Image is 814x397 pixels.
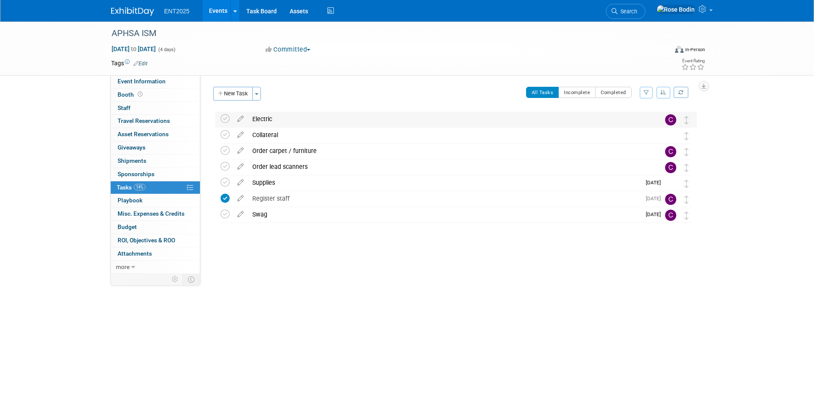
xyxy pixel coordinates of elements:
span: [DATE] [646,180,665,186]
a: Booth [111,89,200,101]
i: Move task [684,132,689,140]
a: Asset Reservations [111,128,200,141]
a: Event Information [111,75,200,88]
span: [DATE] [646,195,665,202]
img: Colleen Mueller [665,162,676,173]
a: Edit [133,61,148,67]
div: Collateral [248,128,648,142]
span: Booth [118,91,144,98]
a: edit [233,179,248,186]
div: Swag [248,207,641,222]
div: APHSA ISM [109,26,655,41]
a: ROI, Objectives & ROO [111,234,200,247]
a: Budget [111,221,200,234]
img: Colleen Mueller [665,210,676,221]
a: Travel Reservations [111,115,200,128]
div: Event Format [617,45,705,58]
span: [DATE] [DATE] [111,45,156,53]
div: Register staff [248,191,641,206]
button: Completed [595,87,632,98]
a: Shipments [111,155,200,168]
td: Tags [111,59,148,67]
div: Electric [248,112,648,126]
span: ROI, Objectives & ROO [118,237,175,244]
i: Move task [684,116,689,124]
a: Refresh [674,87,688,98]
i: Move task [684,148,689,156]
span: Staff [118,104,130,111]
a: Attachments [111,247,200,260]
a: Sponsorships [111,168,200,181]
span: Travel Reservations [118,117,170,124]
div: In-Person [685,46,705,53]
button: Incomplete [558,87,596,98]
i: Move task [684,195,689,204]
a: edit [233,147,248,155]
a: Tasks14% [111,181,200,194]
span: Giveaways [118,144,145,151]
button: New Task [213,87,253,101]
span: ENT2025 [164,8,190,15]
div: Order lead scanners [248,159,648,174]
span: Misc. Expenses & Credits [118,210,185,217]
a: edit [233,163,248,171]
img: Rose Bodin [665,130,676,141]
span: (4 days) [157,47,176,52]
td: Personalize Event Tab Strip [168,274,183,285]
div: Event Rating [681,59,705,63]
span: Budget [118,223,137,230]
div: Order carpet / furniture [248,144,648,158]
td: Toggle Event Tabs [182,274,200,285]
img: Rose Bodin [657,5,695,14]
img: Colleen Mueller [665,114,676,125]
img: Format-Inperson.png [675,46,684,53]
button: Committed [263,45,314,54]
span: Asset Reservations [118,131,169,137]
a: Staff [111,102,200,115]
i: Move task [684,164,689,172]
img: Colleen Mueller [665,194,676,205]
img: Colleen Mueller [665,146,676,157]
span: [DATE] [646,211,665,217]
a: Giveaways [111,141,200,154]
span: Tasks [117,184,145,191]
span: Playbook [118,197,142,204]
span: 14% [134,184,145,190]
i: Move task [684,211,689,220]
div: Supplies [248,175,641,190]
span: Sponsorships [118,171,154,177]
span: more [116,263,130,270]
img: ExhibitDay [111,7,154,16]
span: Search [617,8,637,15]
i: Move task [684,180,689,188]
span: Booth not reserved yet [136,91,144,98]
img: Rose Bodin [665,178,676,189]
span: Shipments [118,157,146,164]
span: Event Information [118,78,166,85]
a: Playbook [111,194,200,207]
span: to [130,46,138,52]
a: Misc. Expenses & Credits [111,208,200,220]
a: edit [233,195,248,202]
button: All Tasks [526,87,559,98]
a: Search [606,4,645,19]
a: edit [233,115,248,123]
a: edit [233,131,248,139]
a: more [111,261,200,274]
a: edit [233,211,248,218]
span: Attachments [118,250,152,257]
